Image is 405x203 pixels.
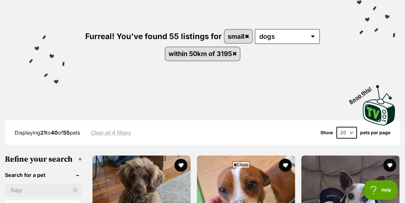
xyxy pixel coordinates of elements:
a: small [224,30,252,43]
img: consumer-privacy-logo.png [46,1,51,6]
label: pets per page [360,130,390,135]
img: consumer-privacy-logo.png [1,1,6,6]
span: Displaying to of pets [15,129,80,136]
img: iconc.png [45,0,51,5]
button: favourite [174,159,187,172]
h3: Refine your search [5,155,82,164]
span: Furreal! You've found 55 listings for [85,32,222,41]
img: PetRescue TV logo [363,85,395,125]
button: favourite [383,159,396,172]
a: within 50km of 3195 [165,47,240,61]
a: Privacy Notification [46,1,52,6]
span: Show [320,130,333,135]
strong: 40 [51,129,58,136]
header: Search for a pet [5,172,82,178]
input: Toby [5,184,82,196]
iframe: Help Scout Beacon - Open [364,180,398,200]
a: Clear all 4 filters [91,130,131,136]
strong: 21 [40,129,46,136]
iframe: Advertisement [84,170,321,200]
span: Close [232,161,250,168]
strong: 55 [63,129,70,136]
button: favourite [279,159,292,172]
a: Boop this! [363,79,395,127]
span: Boop this! [348,81,378,105]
